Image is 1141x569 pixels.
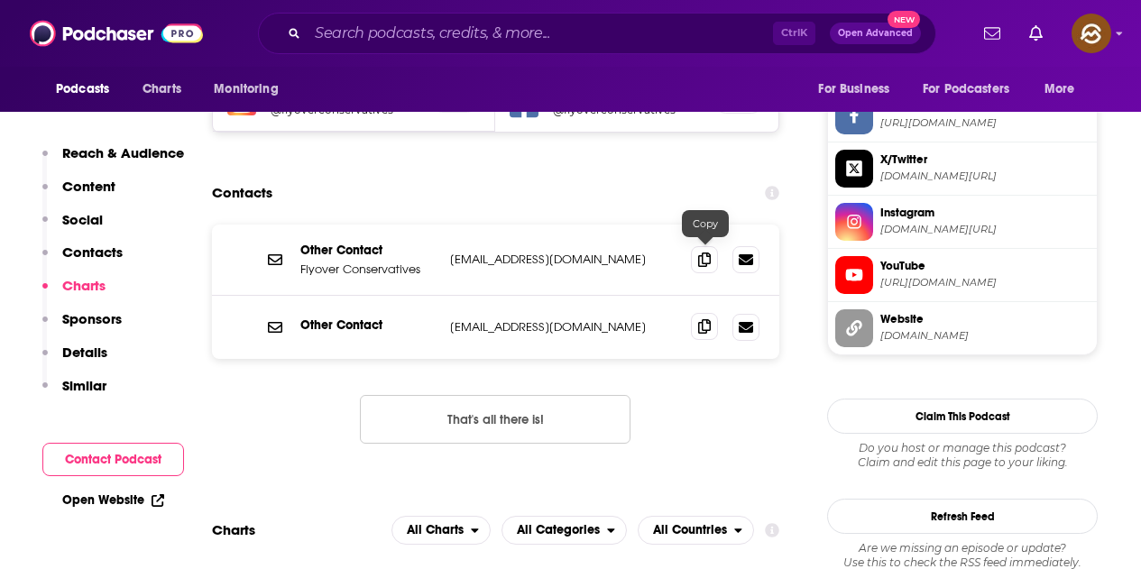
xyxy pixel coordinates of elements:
[308,19,773,48] input: Search podcasts, credits, & more...
[201,72,301,106] button: open menu
[62,144,184,161] p: Reach & Audience
[450,319,676,335] p: [EMAIL_ADDRESS][DOMAIN_NAME]
[42,277,106,310] button: Charts
[1072,14,1111,53] button: Show profile menu
[391,516,491,545] button: open menu
[42,310,122,344] button: Sponsors
[827,399,1098,434] button: Claim This Podcast
[1044,77,1075,102] span: More
[638,516,754,545] h2: Countries
[805,72,912,106] button: open menu
[880,311,1090,327] span: Website
[880,170,1090,183] span: twitter.com/davidmwhited
[300,317,436,333] p: Other Contact
[258,13,936,54] div: Search podcasts, credits, & more...
[501,516,627,545] h2: Categories
[517,524,600,537] span: All Categories
[42,211,103,244] button: Social
[391,516,491,545] h2: Platforms
[30,16,203,50] img: Podchaser - Follow, Share and Rate Podcasts
[880,116,1090,130] span: https://www.facebook.com/flyoverconservatives
[62,211,103,228] p: Social
[682,210,729,237] div: Copy
[42,144,184,178] button: Reach & Audience
[827,441,1098,455] span: Do you host or manage this podcast?
[42,377,106,410] button: Similar
[880,258,1090,274] span: YouTube
[143,77,181,102] span: Charts
[300,262,436,277] p: Flyover Conservatives
[212,176,272,210] h2: Contacts
[888,11,920,28] span: New
[62,344,107,361] p: Details
[827,499,1098,534] button: Refresh Feed
[880,223,1090,236] span: instagram.com/flyoverconservatives
[42,243,123,277] button: Contacts
[212,521,255,538] h2: Charts
[300,243,436,258] p: Other Contact
[214,77,278,102] span: Monitoring
[62,178,115,195] p: Content
[923,77,1009,102] span: For Podcasters
[835,256,1090,294] a: YouTube[URL][DOMAIN_NAME]
[360,395,630,444] button: Nothing here.
[450,252,676,267] p: [EMAIL_ADDRESS][DOMAIN_NAME]
[62,243,123,261] p: Contacts
[1032,72,1098,106] button: open menu
[42,344,107,377] button: Details
[880,205,1090,221] span: Instagram
[1072,14,1111,53] span: Logged in as hey85204
[818,77,889,102] span: For Business
[62,310,122,327] p: Sponsors
[56,77,109,102] span: Podcasts
[773,22,815,45] span: Ctrl K
[1072,14,1111,53] img: User Profile
[880,329,1090,343] span: flyoverconservatives.com
[653,524,727,537] span: All Countries
[42,178,115,211] button: Content
[131,72,192,106] a: Charts
[977,18,1008,49] a: Show notifications dropdown
[1022,18,1050,49] a: Show notifications dropdown
[880,276,1090,289] span: https://www.youtube.com/@FlyoverConservatives1
[62,277,106,294] p: Charts
[838,29,913,38] span: Open Advanced
[835,96,1090,134] a: Facebook[URL][DOMAIN_NAME]
[501,516,627,545] button: open menu
[43,72,133,106] button: open menu
[62,377,106,394] p: Similar
[911,72,1035,106] button: open menu
[407,524,464,537] span: All Charts
[880,151,1090,168] span: X/Twitter
[638,516,754,545] button: open menu
[62,492,164,508] a: Open Website
[835,203,1090,241] a: Instagram[DOMAIN_NAME][URL]
[830,23,921,44] button: Open AdvancedNew
[42,443,184,476] button: Contact Podcast
[835,150,1090,188] a: X/Twitter[DOMAIN_NAME][URL]
[827,441,1098,470] div: Claim and edit this page to your liking.
[835,309,1090,347] a: Website[DOMAIN_NAME]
